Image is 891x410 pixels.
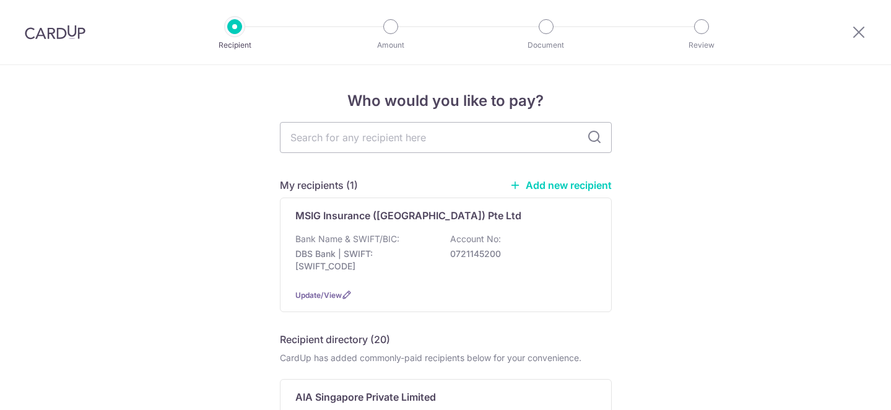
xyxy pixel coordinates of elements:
iframe: Opens a widget where you can find more information [812,373,879,404]
p: Bank Name & SWIFT/BIC: [295,233,399,245]
p: DBS Bank | SWIFT: [SWIFT_CODE] [295,248,434,273]
div: CardUp has added commonly-paid recipients below for your convenience. [280,352,612,364]
h4: Who would you like to pay? [280,90,612,112]
p: 0721145200 [450,248,589,260]
img: CardUp [25,25,85,40]
p: Amount [345,39,437,51]
p: Document [500,39,592,51]
p: AIA Singapore Private Limited [295,390,436,404]
p: Review [656,39,747,51]
p: MSIG Insurance ([GEOGRAPHIC_DATA]) Pte Ltd [295,208,521,223]
a: Update/View [295,290,342,300]
h5: My recipients (1) [280,178,358,193]
input: Search for any recipient here [280,122,612,153]
h5: Recipient directory (20) [280,332,390,347]
a: Add new recipient [510,179,612,191]
p: Recipient [189,39,280,51]
p: Account No: [450,233,501,245]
